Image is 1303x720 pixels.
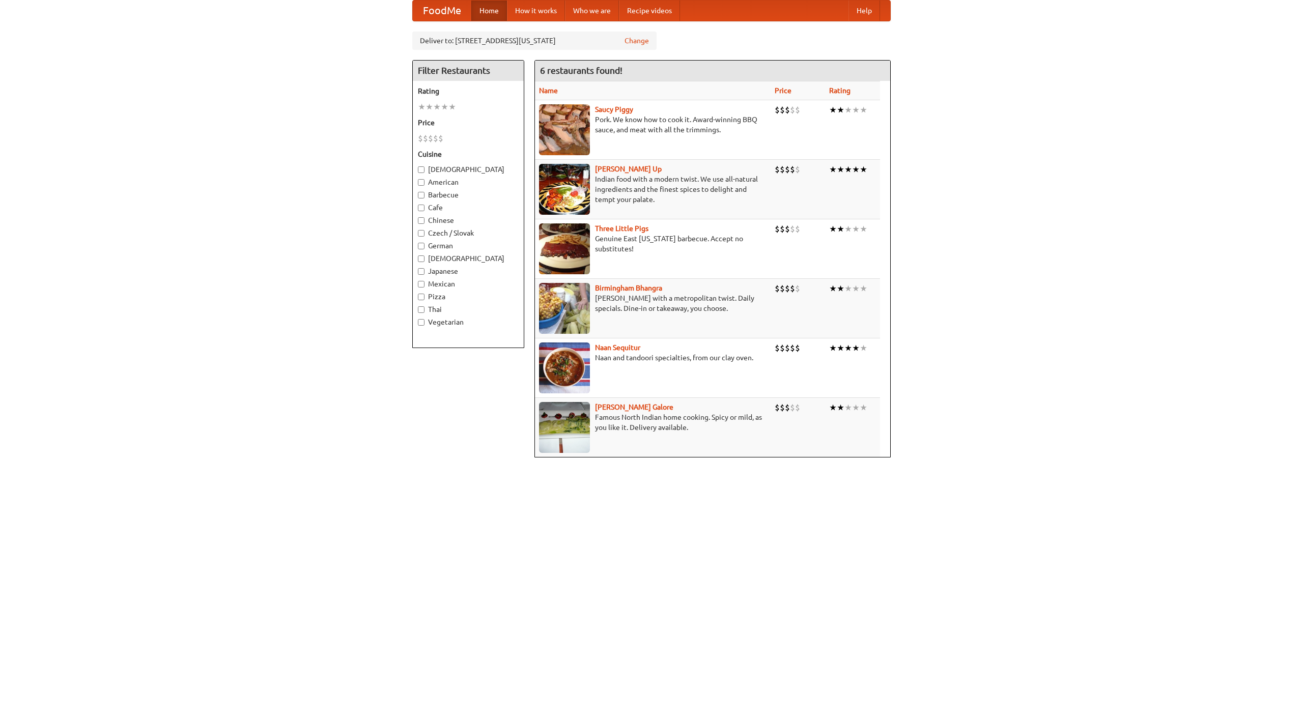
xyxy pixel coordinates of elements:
[844,223,852,235] li: ★
[829,283,837,294] li: ★
[860,104,867,116] li: ★
[539,223,590,274] img: littlepigs.jpg
[780,223,785,235] li: $
[785,402,790,413] li: $
[852,283,860,294] li: ★
[775,104,780,116] li: $
[775,283,780,294] li: $
[418,190,519,200] label: Barbecue
[790,402,795,413] li: $
[790,223,795,235] li: $
[418,281,424,287] input: Mexican
[837,342,844,354] li: ★
[595,105,633,113] a: Saucy Piggy
[860,342,867,354] li: ★
[418,241,519,251] label: German
[837,223,844,235] li: ★
[785,223,790,235] li: $
[837,283,844,294] li: ★
[418,255,424,262] input: [DEMOGRAPHIC_DATA]
[848,1,880,21] a: Help
[428,133,433,144] li: $
[418,118,519,128] h5: Price
[844,164,852,175] li: ★
[433,133,438,144] li: $
[775,342,780,354] li: $
[844,402,852,413] li: ★
[785,104,790,116] li: $
[780,283,785,294] li: $
[539,283,590,334] img: bhangra.jpg
[829,164,837,175] li: ★
[418,203,519,213] label: Cafe
[438,133,443,144] li: $
[418,217,424,224] input: Chinese
[433,101,441,112] li: ★
[418,230,424,237] input: Czech / Slovak
[539,164,590,215] img: curryup.jpg
[785,164,790,175] li: $
[595,343,640,352] a: Naan Sequitur
[785,342,790,354] li: $
[860,223,867,235] li: ★
[795,223,800,235] li: $
[595,165,662,173] a: [PERSON_NAME] Up
[829,87,851,95] a: Rating
[595,224,648,233] a: Three Little Pigs
[539,412,767,433] p: Famous North Indian home cooking. Spicy or mild, as you like it. Delivery available.
[418,279,519,289] label: Mexican
[539,104,590,155] img: saucy.jpg
[418,205,424,211] input: Cafe
[790,104,795,116] li: $
[448,101,456,112] li: ★
[418,306,424,313] input: Thai
[852,342,860,354] li: ★
[829,402,837,413] li: ★
[780,402,785,413] li: $
[860,402,867,413] li: ★
[539,174,767,205] p: Indian food with a modern twist. We use all-natural ingredients and the finest spices to delight ...
[418,166,424,173] input: [DEMOGRAPHIC_DATA]
[775,223,780,235] li: $
[852,402,860,413] li: ★
[418,292,519,302] label: Pizza
[539,342,590,393] img: naansequitur.jpg
[418,149,519,159] h5: Cuisine
[790,283,795,294] li: $
[844,283,852,294] li: ★
[595,284,662,292] a: Birmingham Bhangra
[418,304,519,314] label: Thai
[418,101,426,112] li: ★
[418,319,424,326] input: Vegetarian
[837,104,844,116] li: ★
[852,104,860,116] li: ★
[507,1,565,21] a: How it works
[852,164,860,175] li: ★
[775,402,780,413] li: $
[829,223,837,235] li: ★
[837,164,844,175] li: ★
[829,104,837,116] li: ★
[852,223,860,235] li: ★
[418,192,424,198] input: Barbecue
[418,133,423,144] li: $
[780,104,785,116] li: $
[412,32,657,50] div: Deliver to: [STREET_ADDRESS][US_STATE]
[565,1,619,21] a: Who we are
[418,164,519,175] label: [DEMOGRAPHIC_DATA]
[539,402,590,453] img: currygalore.jpg
[775,164,780,175] li: $
[795,402,800,413] li: $
[441,101,448,112] li: ★
[418,253,519,264] label: [DEMOGRAPHIC_DATA]
[795,104,800,116] li: $
[423,133,428,144] li: $
[539,293,767,313] p: [PERSON_NAME] with a metropolitan twist. Daily specials. Dine-in or takeaway, you choose.
[418,317,519,327] label: Vegetarian
[413,61,524,81] h4: Filter Restaurants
